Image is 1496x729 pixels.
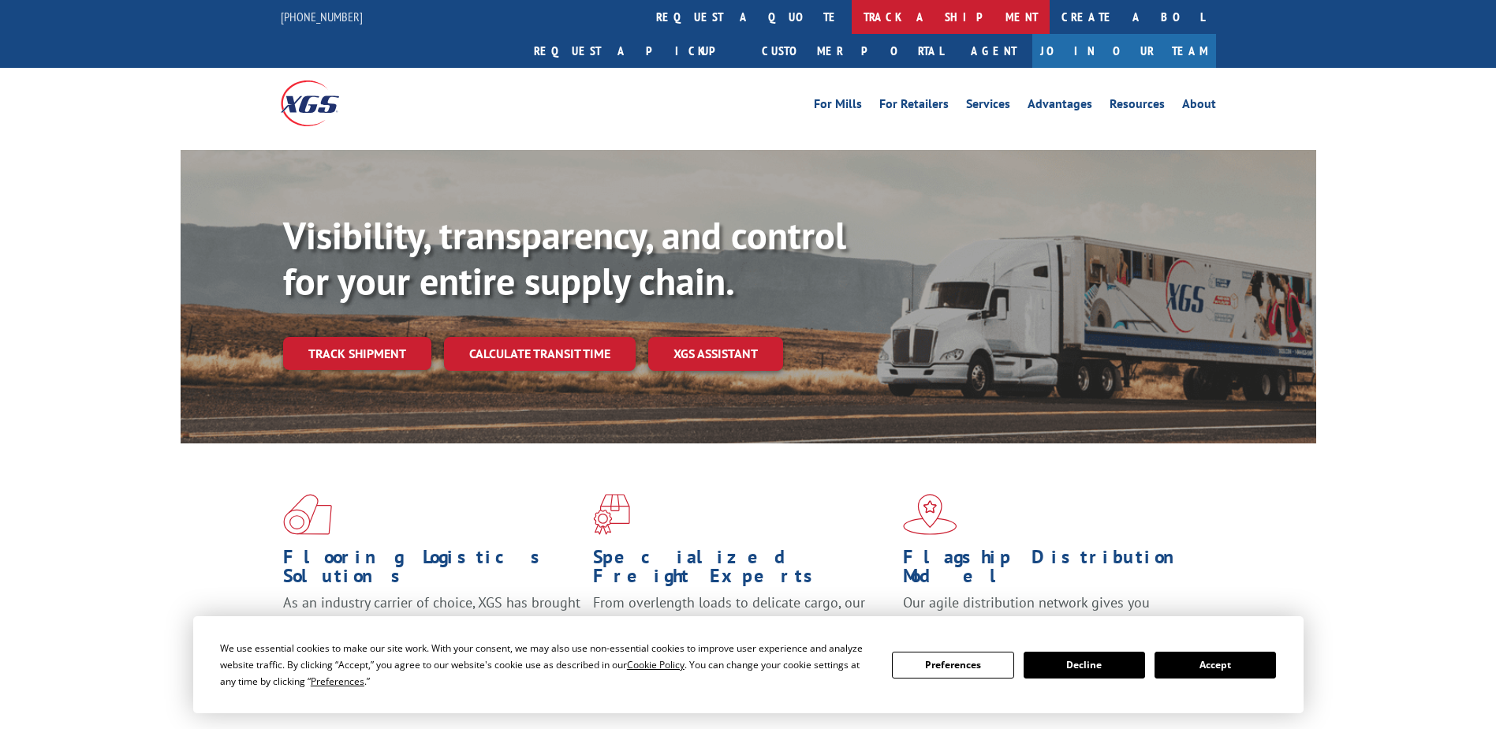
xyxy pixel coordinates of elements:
img: xgs-icon-focused-on-flooring-red [593,494,630,535]
a: XGS ASSISTANT [648,337,783,371]
img: xgs-icon-flagship-distribution-model-red [903,494,957,535]
a: For Retailers [879,98,949,115]
a: Customer Portal [750,34,955,68]
a: Agent [955,34,1032,68]
h1: Specialized Freight Experts [593,548,891,593]
a: Resources [1110,98,1165,115]
a: Services [966,98,1010,115]
a: [PHONE_NUMBER] [281,9,363,24]
button: Accept [1155,652,1276,679]
div: Cookie Consent Prompt [193,616,1304,713]
a: Join Our Team [1032,34,1216,68]
a: Advantages [1028,98,1092,115]
a: Calculate transit time [444,337,636,371]
a: For Mills [814,98,862,115]
h1: Flooring Logistics Solutions [283,548,581,593]
button: Preferences [892,652,1013,679]
h1: Flagship Distribution Model [903,548,1201,593]
b: Visibility, transparency, and control for your entire supply chain. [283,211,846,305]
div: We use essential cookies to make our site work. With your consent, we may also use non-essential ... [220,640,873,690]
a: Request a pickup [522,34,750,68]
a: About [1182,98,1216,115]
p: From overlength loads to delicate cargo, our experienced staff knows the best way to move your fr... [593,593,891,664]
span: Cookie Policy [627,658,685,671]
button: Decline [1024,652,1145,679]
img: xgs-icon-total-supply-chain-intelligence-red [283,494,332,535]
a: Track shipment [283,337,431,370]
span: As an industry carrier of choice, XGS has brought innovation and dedication to flooring logistics... [283,593,580,649]
span: Preferences [311,675,364,688]
span: Our agile distribution network gives you nationwide inventory management on demand. [903,593,1193,630]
